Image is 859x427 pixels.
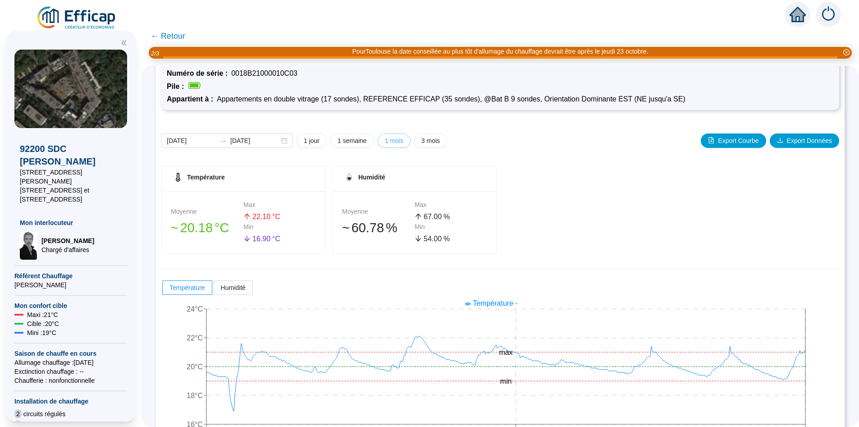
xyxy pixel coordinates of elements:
span: Mon confort cible [14,301,127,310]
input: Date de début [167,136,216,146]
span: Humidité [221,284,246,291]
span: Chaufferie : non fonctionnelle [14,376,127,385]
span: close-circle [843,49,850,55]
tspan: 20°C [187,363,203,371]
span: Cible : 20 °C [27,319,59,328]
span: Installation de chauffage [14,397,127,406]
span: [PERSON_NAME] [14,280,127,289]
span: Température [187,174,225,181]
span: .00 [432,213,442,220]
tspan: min [500,377,512,385]
span: .90 [260,235,270,243]
span: .10 [260,213,270,220]
span: 60 [352,220,366,235]
div: Min [243,222,316,232]
span: double-left [121,40,127,46]
span: arrow-up [415,213,422,220]
div: Min [415,222,487,232]
span: 0018B21000010C03 [231,69,297,77]
span: 20 [180,220,195,235]
span: ← Retour [151,30,185,42]
span: 16 [252,235,260,243]
img: Chargé d'affaires [20,231,38,260]
button: 3 mois [414,133,447,148]
span: [PERSON_NAME] [41,236,94,245]
span: Mini : 19 °C [27,328,56,337]
span: Chargé d'affaires [41,245,94,254]
span: Pile : [167,83,187,90]
button: 1 jour [297,133,327,148]
div: PourToulouse la date conseillée au plus tôt d'allumage du chauffage devrait être après le jeudi 2... [352,47,649,56]
span: Saison de chauffe en cours [14,349,127,358]
span: Mon interlocuteur [20,218,122,227]
span: circuits régulés [23,409,65,418]
span: Maxi : 21 °C [27,310,58,319]
span: Allumage chauffage : [DATE] [14,358,127,367]
button: Export Données [770,133,839,148]
span: arrow-down [415,235,422,242]
span: .00 [432,235,442,243]
div: Moyenne [342,207,415,216]
span: 67 [424,213,432,220]
span: 22 [252,213,260,220]
span: Humidité [358,174,385,181]
span: Numéro de série : [167,69,231,77]
button: 1 semaine [330,133,374,148]
input: Date de fin [230,136,279,146]
div: Moyenne [171,207,243,216]
span: home [790,6,806,23]
span: Référent Chauffage [14,271,127,280]
span: 1 semaine [338,136,367,146]
img: alerts [816,2,841,27]
tspan: 22°C [187,334,203,342]
span: .18 [195,220,213,235]
span: Température - [473,299,518,307]
span: 󠁾~ [342,218,350,238]
tspan: 24°C [187,305,203,313]
span: °C [272,234,280,244]
span: °C [215,218,229,238]
span: swap-right [219,137,227,144]
span: % [386,218,398,238]
span: [STREET_ADDRESS] et [STREET_ADDRESS] [20,186,122,204]
span: Export Courbe [718,136,758,146]
span: to [219,137,227,144]
span: Appartient à : [167,95,217,103]
button: Export Courbe [701,133,766,148]
span: 92200 SDC [PERSON_NAME] [20,142,122,168]
span: Température [169,284,205,291]
span: Exctinction chauffage : -- [14,367,127,376]
span: file-image [708,137,714,143]
span: 2 [14,409,22,418]
span: arrow-up [243,213,251,220]
img: efficap energie logo [36,5,118,31]
span: °C [272,211,280,222]
tspan: max [499,349,512,356]
span: 1 jour [304,136,320,146]
tspan: 18°C [187,392,203,399]
span: Appartements en double vitrage (17 sondes), REFERENCE EFFICAP (35 sondes), @Bat B 9 sondes, Orien... [217,95,685,103]
span: 󠁾~ [171,218,178,238]
span: arrow-down [243,235,251,242]
span: % [443,211,450,222]
span: Export Données [787,136,832,146]
div: Max [415,200,487,210]
span: [STREET_ADDRESS][PERSON_NAME] [20,168,122,186]
span: .78 [366,220,384,235]
button: 1 mois [378,133,411,148]
span: download [777,137,783,143]
span: % [443,234,450,244]
span: 54 [424,235,432,243]
span: 1 mois [385,136,403,146]
i: 2 / 3 [151,50,159,57]
div: Max [243,200,316,210]
span: 3 mois [421,136,440,146]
